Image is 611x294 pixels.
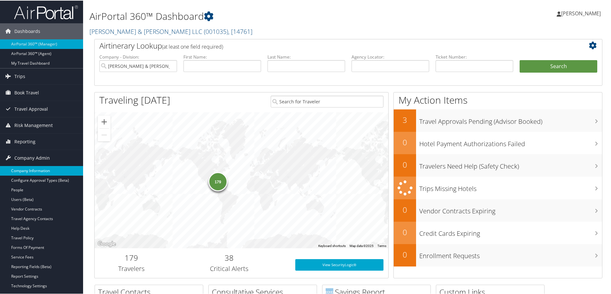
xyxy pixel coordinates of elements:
span: Travel Approval [14,100,48,116]
span: , [ 14761 ] [228,27,252,35]
h2: 0 [394,136,416,147]
span: Risk Management [14,117,53,133]
h3: Trips Missing Hotels [419,180,602,193]
h3: Travelers Need Help (Safety Check) [419,158,602,170]
input: Search for Traveler [271,95,383,107]
a: 3Travel Approvals Pending (Advisor Booked) [394,109,602,131]
span: Dashboards [14,23,40,39]
span: ( 001035 ) [204,27,228,35]
h2: 0 [394,249,416,259]
a: 0Enrollment Requests [394,243,602,266]
a: 0Travelers Need Help (Safety Check) [394,154,602,176]
h1: AirPortal 360™ Dashboard [89,9,435,22]
a: [PERSON_NAME] [557,3,607,22]
h2: 0 [394,159,416,170]
button: Keyboard shortcuts [318,243,346,248]
button: Zoom out [98,128,111,141]
a: Open this area in Google Maps (opens a new window) [96,239,117,248]
h1: My Action Items [394,93,602,106]
h2: 38 [173,252,286,263]
span: Map data ©2025 [350,243,374,247]
div: 179 [208,171,227,191]
h2: Airtinerary Lookup [99,40,555,51]
span: Company Admin [14,149,50,165]
span: (at least one field required) [162,43,223,50]
a: Trips Missing Hotels [394,176,602,199]
h2: 0 [394,226,416,237]
h3: Critical Alerts [173,264,286,273]
img: airportal-logo.png [14,4,78,19]
a: 0Credit Cards Expiring [394,221,602,243]
a: [PERSON_NAME] & [PERSON_NAME] LLC [89,27,252,35]
button: Zoom in [98,115,111,128]
h3: Enrollment Requests [419,248,602,260]
span: Reporting [14,133,35,149]
h2: 0 [394,204,416,215]
h1: Traveling [DATE] [99,93,170,106]
h3: Travelers [99,264,163,273]
h3: Credit Cards Expiring [419,225,602,237]
label: Ticket Number: [436,53,513,60]
img: Google [96,239,117,248]
a: View SecurityLogic® [295,258,383,270]
label: Last Name: [267,53,345,60]
label: First Name: [183,53,261,60]
span: [PERSON_NAME] [561,9,601,16]
button: Search [520,60,597,72]
a: 0Vendor Contracts Expiring [394,199,602,221]
h3: Hotel Payment Authorizations Failed [419,136,602,148]
h3: Travel Approvals Pending (Advisor Booked) [419,113,602,125]
h3: Vendor Contracts Expiring [419,203,602,215]
label: Company - Division: [99,53,177,60]
h2: 3 [394,114,416,125]
span: Trips [14,68,25,84]
a: Terms (opens in new tab) [377,243,386,247]
h2: 179 [99,252,163,263]
label: Agency Locator: [352,53,429,60]
span: Book Travel [14,84,39,100]
a: 0Hotel Payment Authorizations Failed [394,131,602,154]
